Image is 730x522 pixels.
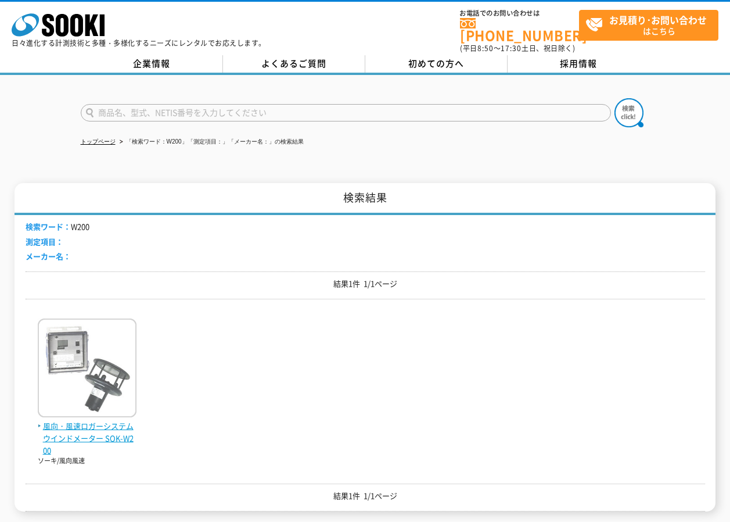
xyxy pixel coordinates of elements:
p: 結果1件 1/1ページ [26,490,705,502]
li: 「検索ワード：W200」「測定項目：」「メーカー名：」の検索結果 [117,136,304,148]
a: 風向・風速ロガーシステム ウインドメーター SOK-W200 [38,408,136,456]
span: メーカー名： [26,251,71,262]
img: SOK-W200 [38,319,136,420]
img: btn_search.png [614,98,643,127]
input: 商品名、型式、NETIS番号を入力してください [81,104,611,121]
span: 初めての方へ [408,57,464,70]
p: ソーキ/風向風速 [38,456,136,466]
p: 日々進化する計測技術と多種・多様化するニーズにレンタルでお応えします。 [12,40,266,47]
a: 企業情報 [81,55,223,73]
a: 初めての方へ [365,55,508,73]
a: お見積り･お問い合わせはこちら [579,10,718,41]
h1: 検索結果 [15,183,715,215]
a: トップページ [81,138,116,145]
span: 8:50 [477,43,494,53]
span: 17:30 [501,43,522,53]
span: (平日 ～ 土日、祝日除く) [460,43,575,53]
span: お電話でのお問い合わせは [460,10,579,17]
p: 結果1件 1/1ページ [26,278,705,290]
span: 検索ワード： [26,221,71,232]
a: [PHONE_NUMBER] [460,18,579,42]
a: よくあるご質問 [223,55,365,73]
strong: お見積り･お問い合わせ [609,13,707,27]
span: 測定項目： [26,236,63,247]
li: W200 [26,221,89,233]
span: はこちら [585,10,718,40]
a: 採用情報 [508,55,650,73]
span: 風向・風速ロガーシステム ウインドメーター SOK-W200 [38,420,136,456]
